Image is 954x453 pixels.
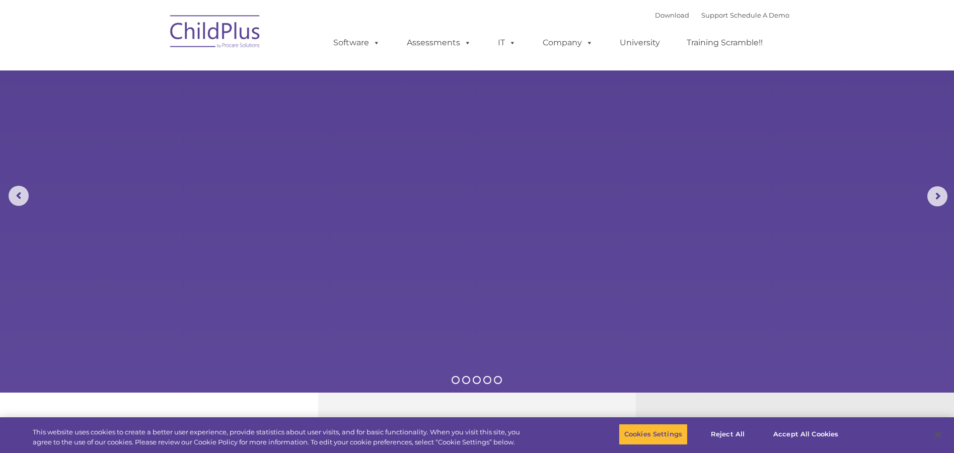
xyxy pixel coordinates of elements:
[488,33,526,53] a: IT
[619,424,688,445] button: Cookies Settings
[696,424,759,445] button: Reject All
[323,33,390,53] a: Software
[927,423,949,445] button: Close
[397,33,481,53] a: Assessments
[655,11,789,19] font: |
[165,8,266,58] img: ChildPlus by Procare Solutions
[610,33,670,53] a: University
[730,11,789,19] a: Schedule A Demo
[768,424,844,445] button: Accept All Cookies
[533,33,603,53] a: Company
[655,11,689,19] a: Download
[33,427,525,447] div: This website uses cookies to create a better user experience, provide statistics about user visit...
[701,11,728,19] a: Support
[677,33,773,53] a: Training Scramble!!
